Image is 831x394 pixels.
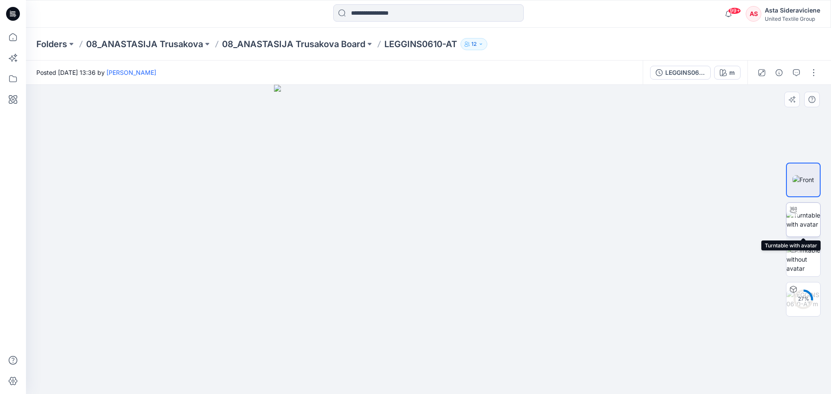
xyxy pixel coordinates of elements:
[786,290,820,308] img: LEGGINS0610-AT m
[650,66,711,80] button: LEGGINS0610-AT
[786,211,820,229] img: Turntable with avatar
[461,38,487,50] button: 12
[665,68,705,77] div: LEGGINS0610-AT
[793,295,814,303] div: 27 %
[274,85,583,394] img: eyJhbGciOiJIUzI1NiIsImtpZCI6IjAiLCJzbHQiOiJzZXMiLCJ0eXAiOiJKV1QifQ.eyJkYXRhIjp7InR5cGUiOiJzdG9yYW...
[765,5,820,16] div: Asta Sideraviciene
[714,66,741,80] button: m
[772,66,786,80] button: Details
[746,6,761,22] div: AS
[728,7,741,14] span: 99+
[36,68,156,77] span: Posted [DATE] 13:36 by
[792,175,814,184] img: Front
[786,246,820,273] img: Turntable without avatar
[765,16,820,22] div: United Textile Group
[36,38,67,50] a: Folders
[729,68,735,77] div: m
[384,38,457,50] p: LEGGINS0610-AT
[106,69,156,76] a: [PERSON_NAME]
[471,39,477,49] p: 12
[86,38,203,50] a: 08_ANASTASIJA Trusakova
[222,38,365,50] a: 08_ANASTASIJA Trusakova Board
